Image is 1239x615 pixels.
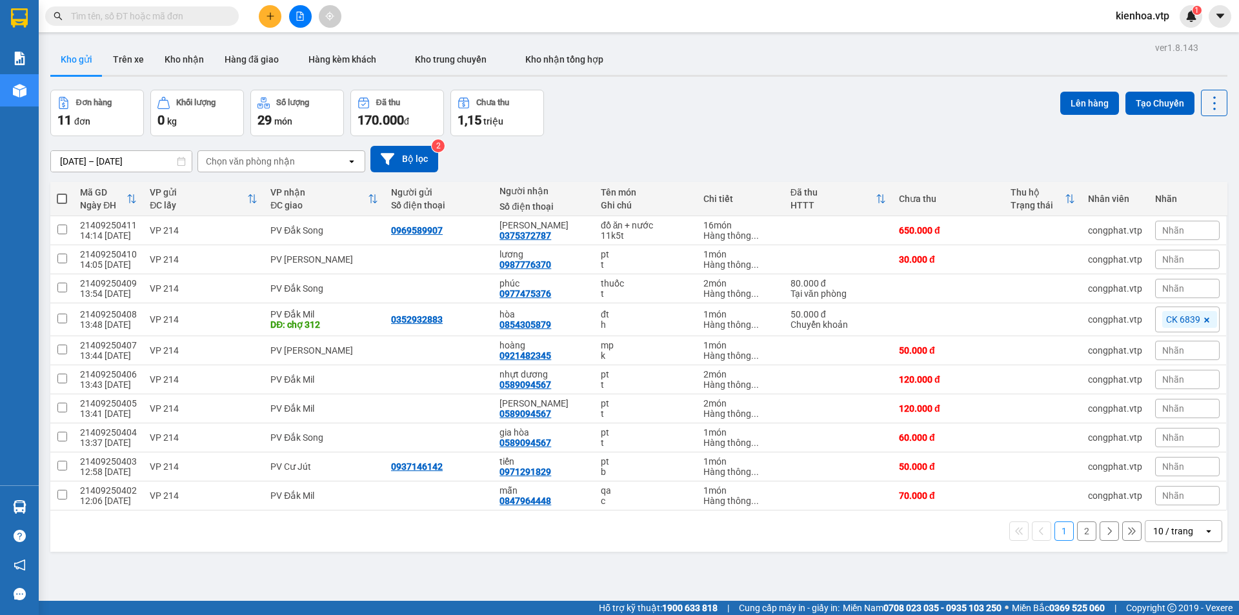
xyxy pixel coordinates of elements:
[791,200,876,210] div: HTTT
[601,350,690,361] div: k
[1088,314,1142,325] div: congphat.vtp
[751,379,759,390] span: ...
[1125,92,1194,115] button: Tạo Chuyến
[150,90,244,136] button: Khối lượng0kg
[167,116,177,126] span: kg
[499,350,551,361] div: 0921482345
[74,182,143,216] th: Toggle SortBy
[14,530,26,542] span: question-circle
[270,490,378,501] div: PV Đắk Mil
[80,220,137,230] div: 21409250411
[80,467,137,477] div: 12:58 [DATE]
[1155,194,1220,204] div: Nhãn
[157,112,165,128] span: 0
[1166,314,1200,325] span: CK 6839
[319,5,341,28] button: aim
[13,52,26,65] img: solution-icon
[270,254,378,265] div: PV [PERSON_NAME]
[1011,187,1065,197] div: Thu hộ
[499,340,588,350] div: hoàng
[150,283,257,294] div: VP 214
[415,54,487,65] span: Kho trung chuyển
[74,116,90,126] span: đơn
[391,225,443,236] div: 0969589907
[791,309,886,319] div: 50.000 đ
[150,432,257,443] div: VP 214
[601,496,690,506] div: c
[899,490,998,501] div: 70.000 đ
[1162,283,1184,294] span: Nhãn
[1012,601,1105,615] span: Miền Bắc
[1088,432,1142,443] div: congphat.vtp
[80,259,137,270] div: 14:05 [DATE]
[703,350,778,361] div: Hàng thông thường
[703,427,778,438] div: 1 món
[1088,345,1142,356] div: congphat.vtp
[601,200,690,210] div: Ghi chú
[499,288,551,299] div: 0977475376
[150,187,247,197] div: VP gửi
[601,288,690,299] div: t
[296,12,305,21] span: file-add
[483,116,503,126] span: triệu
[601,230,690,241] div: 11k5t
[80,427,137,438] div: 21409250404
[80,456,137,467] div: 21409250403
[499,398,588,408] div: gia hưng
[264,182,385,216] th: Toggle SortBy
[601,259,690,270] div: t
[432,139,445,152] sup: 2
[54,12,63,21] span: search
[499,259,551,270] div: 0987776370
[601,456,690,467] div: pt
[1194,6,1199,15] span: 1
[80,340,137,350] div: 21409250407
[103,44,154,75] button: Trên xe
[80,438,137,448] div: 13:37 [DATE]
[703,319,778,330] div: Hàng thông thường
[751,496,759,506] span: ...
[1155,41,1198,55] div: ver 1.8.143
[80,398,137,408] div: 21409250405
[883,603,1002,613] strong: 0708 023 035 - 0935 103 250
[703,249,778,259] div: 1 món
[14,559,26,571] span: notification
[391,200,487,210] div: Số điện thoại
[703,220,778,230] div: 16 món
[899,345,998,356] div: 50.000 đ
[499,309,588,319] div: hòa
[276,98,309,107] div: Số lượng
[751,350,759,361] span: ...
[270,403,378,414] div: PV Đắk Mil
[80,230,137,241] div: 14:14 [DATE]
[499,319,551,330] div: 0854305879
[50,44,103,75] button: Kho gửi
[703,467,778,477] div: Hàng thông thường
[391,314,443,325] div: 0352932883
[270,461,378,472] div: PV Cư Jút
[751,438,759,448] span: ...
[1088,403,1142,414] div: congphat.vtp
[1088,374,1142,385] div: congphat.vtp
[703,278,778,288] div: 2 món
[308,54,376,65] span: Hàng kèm khách
[270,432,378,443] div: PV Đắk Song
[751,319,759,330] span: ...
[499,496,551,506] div: 0847964448
[57,112,72,128] span: 11
[899,194,998,204] div: Chưa thu
[391,461,443,472] div: 0937146142
[703,379,778,390] div: Hàng thông thường
[270,309,378,319] div: PV Đắk Mil
[499,485,588,496] div: mẫn
[1193,6,1202,15] sup: 1
[499,467,551,477] div: 0971291829
[499,427,588,438] div: gia hòa
[80,408,137,419] div: 13:41 [DATE]
[51,151,192,172] input: Select a date range.
[791,187,876,197] div: Đã thu
[1004,182,1082,216] th: Toggle SortBy
[499,379,551,390] div: 0589094567
[1060,92,1119,115] button: Lên hàng
[601,278,690,288] div: thuốc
